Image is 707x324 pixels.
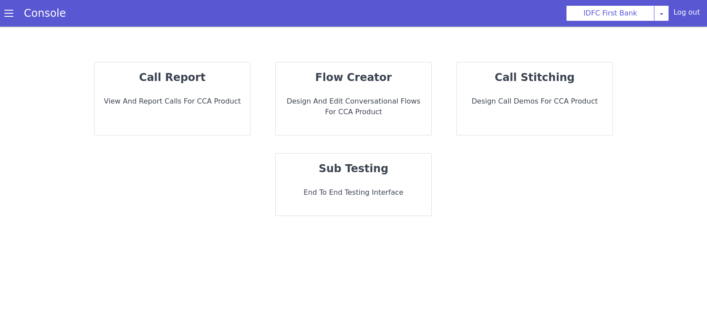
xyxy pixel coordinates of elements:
p: Design and Edit Conversational flows for CCA Product [283,96,424,117]
strong: sub testing [319,162,388,175]
strong: flow creator [315,71,392,84]
a: Console [13,7,76,19]
div: Log out [673,7,700,21]
p: Design call demos for CCA Product [464,96,605,107]
p: End to End Testing Interface [283,187,424,198]
button: IDFC First Bank [566,5,654,21]
p: View and report calls for CCA Product [102,96,243,107]
strong: call report [139,71,205,84]
strong: call stitching [495,71,575,84]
